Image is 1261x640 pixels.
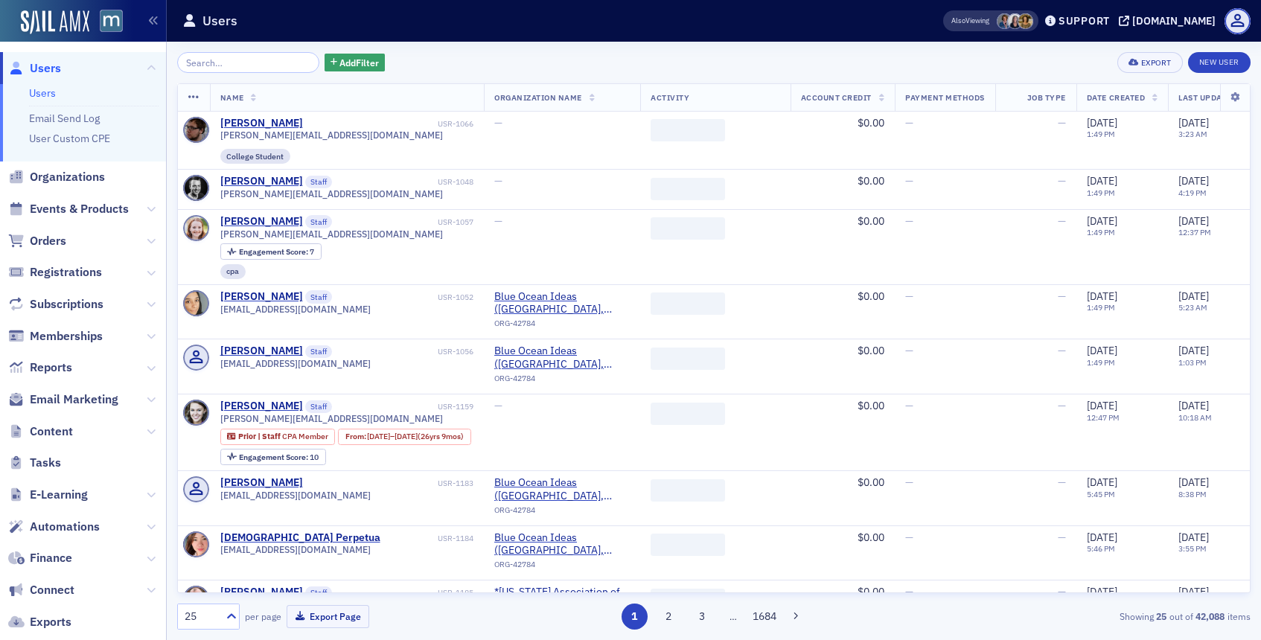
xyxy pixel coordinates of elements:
span: [DATE] [1087,476,1117,489]
time: 1:49 PM [1087,302,1115,313]
div: USR-1185 [335,588,474,598]
a: [PERSON_NAME] [220,175,303,188]
time: 1:49 PM [1087,227,1115,237]
a: Organizations [8,169,105,185]
div: [PERSON_NAME] [220,345,303,358]
div: USR-1066 [305,119,473,129]
a: Registrations [8,264,102,281]
a: [DEMOGRAPHIC_DATA] Perpetua [220,531,380,545]
span: [DATE] [1087,344,1117,357]
div: Engagement Score: 10 [220,449,326,465]
div: Showing out of items [903,609,1251,623]
span: — [1058,399,1066,412]
span: Content [30,423,73,440]
span: — [1058,476,1066,489]
span: — [1058,585,1066,598]
button: 3 [689,604,715,630]
span: ‌ [651,217,725,240]
a: Reports [8,359,72,376]
span: — [905,116,913,129]
span: [DATE] [1178,399,1209,412]
button: Export [1117,52,1182,73]
a: Finance [8,550,72,566]
span: $0.00 [858,344,884,357]
span: Tasks [30,455,61,471]
h1: Users [202,12,237,30]
div: From: 1996-06-05 00:00:00 [338,429,471,445]
a: [PERSON_NAME] [220,290,303,304]
time: 8:38 PM [1178,489,1207,499]
div: Export [1141,59,1172,67]
span: [PERSON_NAME][EMAIL_ADDRESS][DOMAIN_NAME] [220,413,443,424]
a: Tasks [8,455,61,471]
span: [DATE] [1178,174,1209,188]
button: 2 [655,604,681,630]
a: Users [8,60,61,77]
span: — [905,399,913,412]
span: — [1058,174,1066,188]
div: ORG-42784 [494,319,630,333]
span: — [494,214,502,228]
div: USR-1184 [383,534,473,543]
span: $0.00 [858,289,884,303]
span: — [1058,344,1066,357]
span: Date Created [1087,92,1145,103]
span: Staff [305,345,332,359]
span: Activity [651,92,689,103]
div: [PERSON_NAME] [220,586,303,599]
img: SailAMX [21,10,89,34]
a: Connect [8,582,74,598]
span: — [1058,214,1066,228]
span: Name [220,92,244,103]
span: ‌ [651,534,725,556]
span: [DATE] [1087,174,1117,188]
span: Staff [305,400,332,414]
span: Events & Products [30,201,129,217]
span: — [494,399,502,412]
time: 12:37 PM [1178,227,1211,237]
span: [DATE] [1087,531,1117,544]
button: [DOMAIN_NAME] [1119,16,1221,26]
div: ORG-42784 [494,374,630,388]
a: Email Marketing [8,391,118,408]
a: [PERSON_NAME] [220,215,303,228]
span: — [1058,531,1066,544]
span: [PERSON_NAME][EMAIL_ADDRESS][DOMAIN_NAME] [220,188,443,199]
span: … [723,609,744,623]
span: $0.00 [858,116,884,129]
div: Also [951,16,965,25]
div: 7 [239,248,314,256]
span: Job Type [1027,92,1066,103]
div: USR-1056 [335,347,474,356]
div: USR-1052 [335,292,474,302]
span: ‌ [651,178,725,200]
div: 10 [239,453,319,461]
div: [PERSON_NAME] [220,476,303,490]
span: Chris Dougherty [997,13,1012,29]
div: ORG-42784 [494,505,630,520]
span: Staff [305,586,332,600]
span: Blue Ocean Ideas (Towson, MD) [494,345,630,371]
span: $0.00 [858,214,884,228]
div: USR-1048 [335,177,474,187]
a: View Homepage [89,10,123,35]
div: 25 [185,609,217,624]
a: New User [1188,52,1251,73]
span: [DATE] [395,431,418,441]
a: [PERSON_NAME] [220,400,303,413]
span: Account Credit [801,92,872,103]
a: Exports [8,614,71,630]
span: — [905,174,913,188]
span: Payment Methods [905,92,985,103]
span: [PERSON_NAME][EMAIL_ADDRESS][DOMAIN_NAME] [220,129,443,141]
a: [PERSON_NAME] [220,117,303,130]
time: 12:47 PM [1087,412,1120,423]
strong: 25 [1154,609,1169,623]
span: [DATE] [1178,344,1209,357]
span: [EMAIL_ADDRESS][DOMAIN_NAME] [220,358,371,369]
span: Engagement Score : [239,452,310,462]
a: Blue Ocean Ideas ([GEOGRAPHIC_DATA], [GEOGRAPHIC_DATA]) [494,290,630,316]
